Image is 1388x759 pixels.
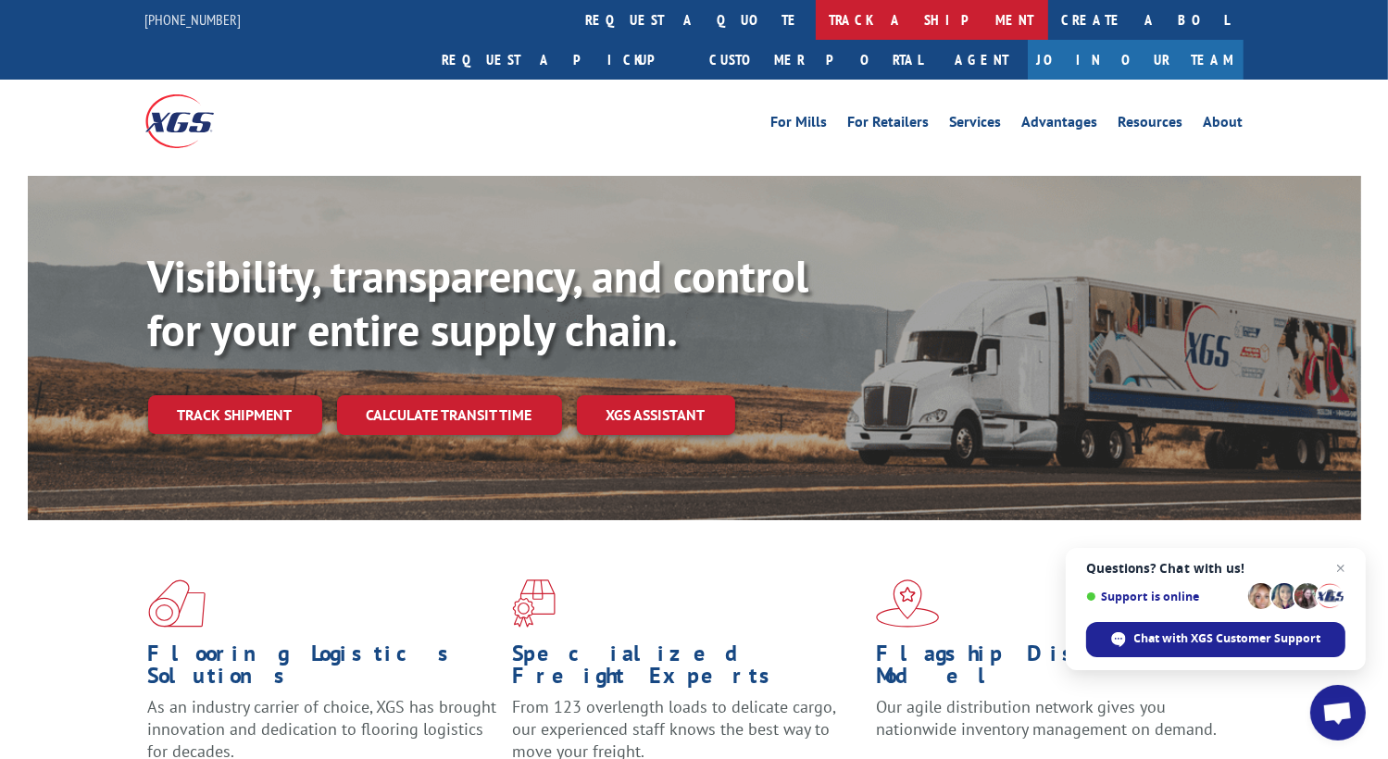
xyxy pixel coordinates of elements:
[1022,115,1098,135] a: Advantages
[1086,622,1345,657] div: Chat with XGS Customer Support
[696,40,937,80] a: Customer Portal
[148,642,498,696] h1: Flooring Logistics Solutions
[1204,115,1244,135] a: About
[848,115,930,135] a: For Retailers
[429,40,696,80] a: Request a pickup
[148,579,206,628] img: xgs-icon-total-supply-chain-intelligence-red
[1134,630,1321,647] span: Chat with XGS Customer Support
[950,115,1002,135] a: Services
[1028,40,1244,80] a: Join Our Team
[876,696,1217,740] span: Our agile distribution network gives you nationwide inventory management on demand.
[148,395,322,434] a: Track shipment
[1086,590,1242,603] span: Support is online
[512,579,556,628] img: xgs-icon-focused-on-flooring-red
[771,115,828,135] a: For Mills
[1330,557,1352,579] span: Close chat
[937,40,1028,80] a: Agent
[876,579,940,628] img: xgs-icon-flagship-distribution-model-red
[337,395,562,435] a: Calculate transit time
[145,10,242,29] a: [PHONE_NUMBER]
[577,395,735,435] a: XGS ASSISTANT
[512,642,862,696] h1: Specialized Freight Experts
[1086,561,1345,576] span: Questions? Chat with us!
[1310,685,1366,740] div: Open chat
[876,642,1226,696] h1: Flagship Distribution Model
[1119,115,1183,135] a: Resources
[148,247,809,358] b: Visibility, transparency, and control for your entire supply chain.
